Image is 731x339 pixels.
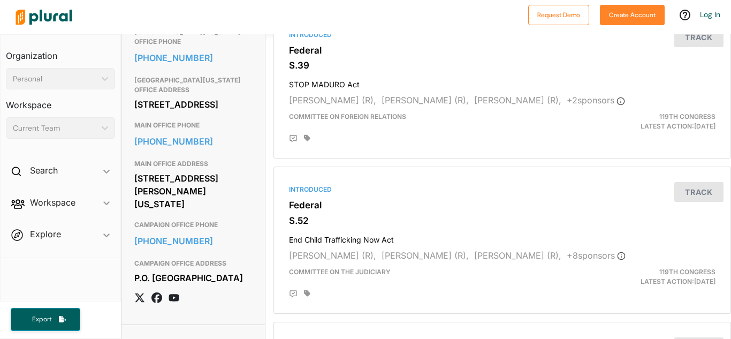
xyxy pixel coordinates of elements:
[13,123,97,134] div: Current Team
[304,290,310,297] div: Add tags
[474,250,561,261] span: [PERSON_NAME] (R),
[659,268,715,276] span: 119th Congress
[134,26,252,48] h3: [GEOGRAPHIC_DATA][US_STATE] OFFICE PHONE
[134,219,252,231] h3: CAMPAIGN OFFICE PHONE
[600,5,665,25] button: Create Account
[289,95,376,106] span: [PERSON_NAME] (R),
[13,73,97,85] div: Personal
[11,308,80,331] button: Export
[659,112,715,120] span: 119th Congress
[134,50,252,66] a: [PHONE_NUMBER]
[474,95,561,106] span: [PERSON_NAME] (R),
[289,268,391,276] span: Committee on the Judiciary
[6,89,115,113] h3: Workspace
[134,170,252,212] div: [STREET_ADDRESS][PERSON_NAME][US_STATE]
[674,182,724,202] button: Track
[134,257,252,270] h3: CAMPAIGN OFFICE ADDRESS
[134,119,252,132] h3: MAIN OFFICE PHONE
[134,133,252,149] a: [PHONE_NUMBER]
[700,10,720,19] a: Log In
[289,290,298,298] div: Add Position Statement
[382,250,469,261] span: [PERSON_NAME] (R),
[567,250,626,261] span: + 8 sponsor s
[674,27,724,47] button: Track
[289,230,715,245] h4: End Child Trafficking Now Act
[289,112,406,120] span: Committee on Foreign Relations
[134,157,252,170] h3: MAIN OFFICE ADDRESS
[304,134,310,142] div: Add tags
[289,134,298,143] div: Add Position Statement
[289,75,715,89] h4: STOP MADURO Act
[30,164,58,176] h2: Search
[134,96,252,112] div: [STREET_ADDRESS]
[289,200,715,210] h3: Federal
[289,215,715,226] h3: S.52
[289,250,376,261] span: [PERSON_NAME] (R),
[289,60,715,71] h3: S.39
[528,5,589,25] button: Request Demo
[134,233,252,249] a: [PHONE_NUMBER]
[528,9,589,20] a: Request Demo
[25,315,59,324] span: Export
[382,95,469,106] span: [PERSON_NAME] (R),
[576,112,724,131] div: Latest Action: [DATE]
[600,9,665,20] a: Create Account
[576,267,724,287] div: Latest Action: [DATE]
[289,45,715,56] h3: Federal
[134,270,252,286] div: P.O. [GEOGRAPHIC_DATA]
[134,74,252,96] h3: [GEOGRAPHIC_DATA][US_STATE] OFFICE ADDRESS
[6,40,115,64] h3: Organization
[289,185,715,194] div: Introduced
[567,95,625,106] span: + 2 sponsor s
